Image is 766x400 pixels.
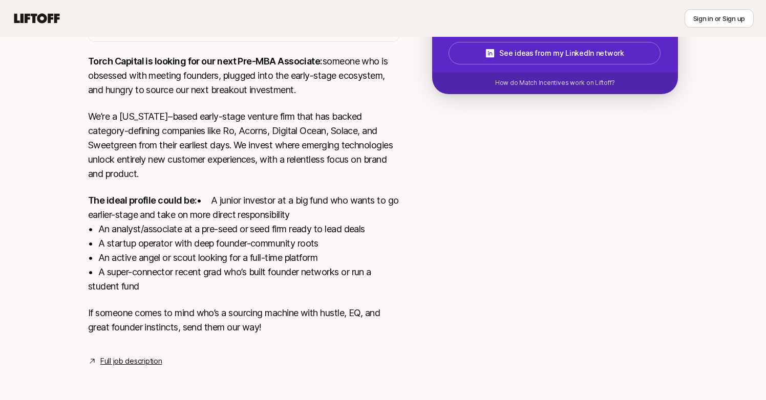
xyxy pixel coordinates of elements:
p: See ideas from my LinkedIn network [499,47,624,59]
strong: The ideal profile could be: [88,195,197,206]
p: • A junior investor at a big fund who wants to go earlier-stage and take on more direct responsib... [88,193,399,294]
button: Sign in or Sign up [685,9,754,28]
strong: Torch Capital is looking for our next Pre-MBA Associate: [88,56,323,66]
a: Full job description [100,355,162,367]
p: someone who is obsessed with meeting founders, plugged into the early-stage ecosystem, and hungry... [88,54,399,97]
p: If someone comes to mind who’s a sourcing machine with hustle, EQ, and great founder instincts, s... [88,306,399,335]
button: See ideas from my LinkedIn network [449,42,661,64]
p: We’re a [US_STATE]–based early-stage venture firm that has backed category-defining companies lik... [88,109,399,181]
p: How do Match Incentives work on Liftoff? [495,78,615,87]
